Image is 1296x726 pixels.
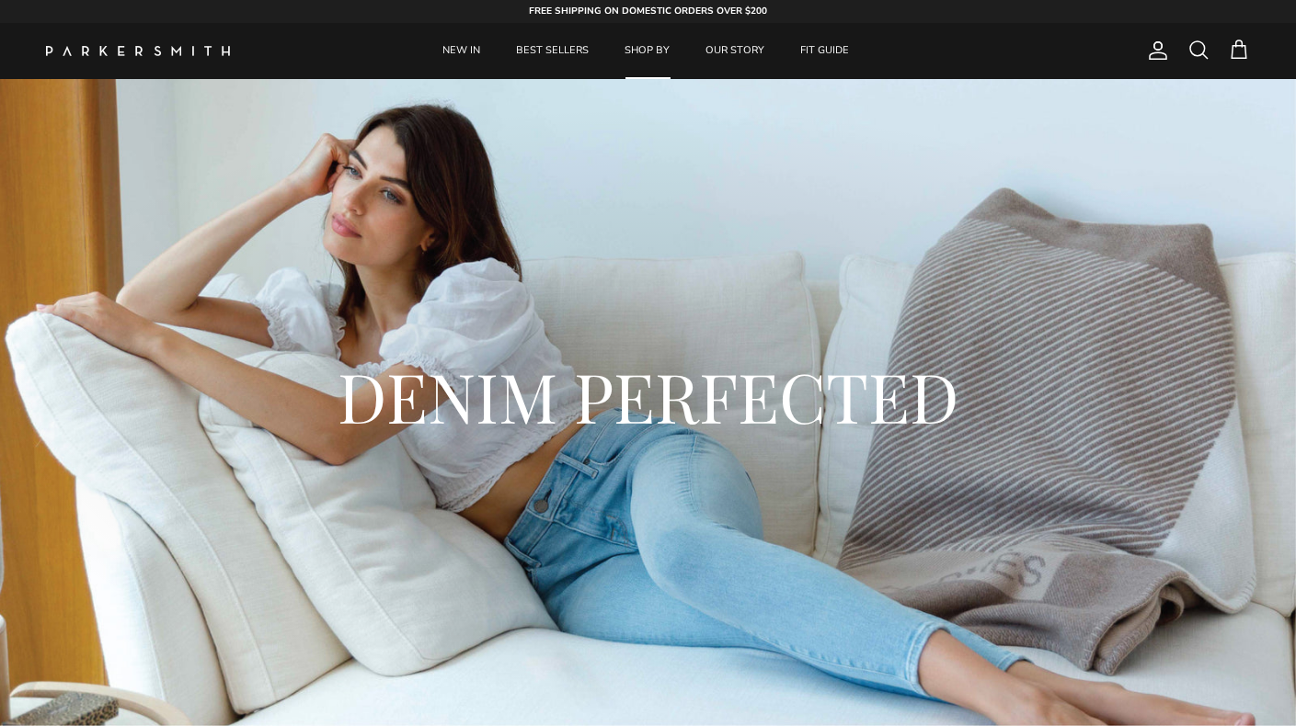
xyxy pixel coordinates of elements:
strong: FREE SHIPPING ON DOMESTIC ORDERS OVER $200 [529,5,767,17]
a: FIT GUIDE [784,23,866,79]
img: Parker Smith [46,46,230,56]
a: NEW IN [426,23,497,79]
a: OUR STORY [689,23,781,79]
a: BEST SELLERS [499,23,605,79]
a: SHOP BY [608,23,686,79]
div: Primary [274,23,1018,79]
a: Account [1140,40,1169,62]
h2: DENIM PERFECTED [138,352,1159,440]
